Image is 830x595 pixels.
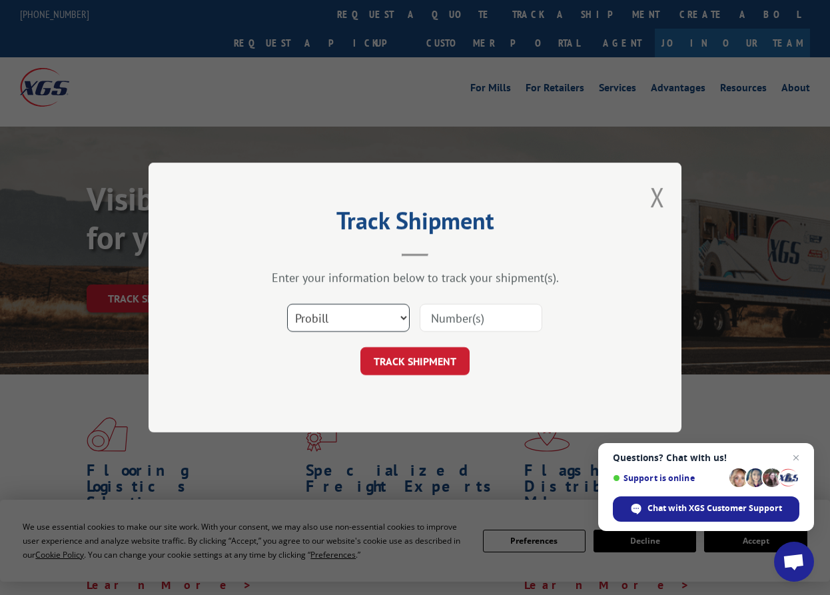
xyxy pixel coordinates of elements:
[788,450,804,466] span: Close chat
[613,452,799,463] span: Questions? Chat with us!
[647,502,782,514] span: Chat with XGS Customer Support
[613,473,725,483] span: Support is online
[613,496,799,522] div: Chat with XGS Customer Support
[360,347,470,375] button: TRACK SHIPMENT
[215,270,615,285] div: Enter your information below to track your shipment(s).
[774,542,814,582] div: Open chat
[650,179,665,215] button: Close modal
[215,211,615,237] h2: Track Shipment
[420,304,542,332] input: Number(s)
